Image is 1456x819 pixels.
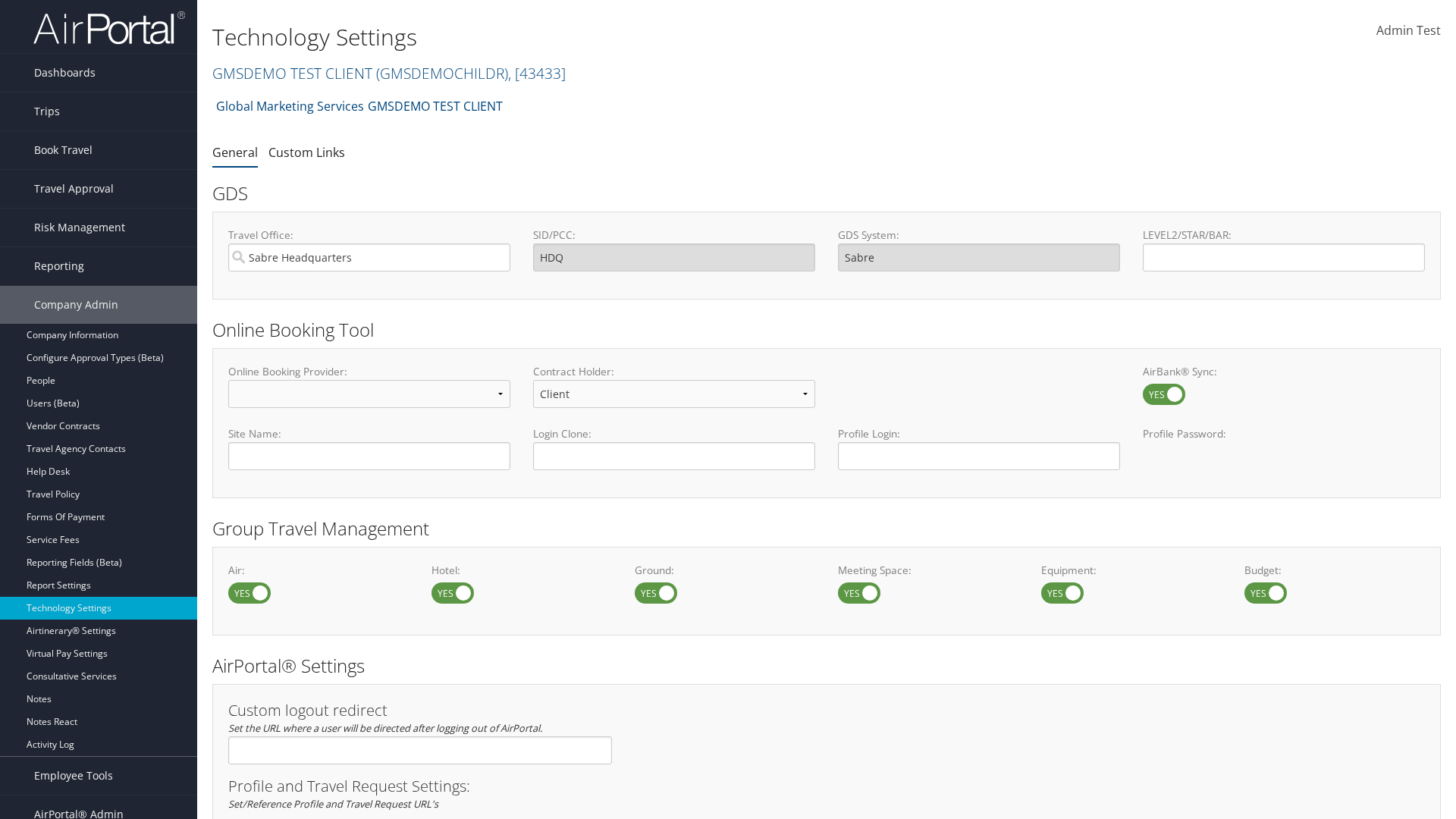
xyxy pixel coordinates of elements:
[635,563,815,578] label: Ground:
[838,442,1120,470] input: Profile Login:
[1143,364,1425,379] label: AirBank® Sync:
[34,757,113,795] span: Employee Tools
[212,516,1441,541] h2: Group Travel Management
[838,563,1018,578] label: Meeting Space:
[1376,22,1441,39] span: Admin Test
[228,227,510,243] label: Travel Office:
[212,180,1429,206] h2: GDS
[212,63,566,83] a: GMSDEMO TEST CLIENT
[228,779,1425,794] h3: Profile and Travel Request Settings:
[212,21,1031,53] h1: Technology Settings
[268,144,345,161] a: Custom Links
[34,54,96,92] span: Dashboards
[34,209,125,246] span: Risk Management
[34,131,93,169] span: Book Travel
[228,364,510,379] label: Online Booking Provider:
[212,144,258,161] a: General
[33,10,185,45] img: airportal-logo.png
[1143,426,1425,469] label: Profile Password:
[228,797,438,811] em: Set/Reference Profile and Travel Request URL's
[1143,227,1425,243] label: LEVEL2/STAR/BAR:
[1244,563,1425,578] label: Budget:
[228,563,409,578] label: Air:
[533,426,815,441] label: Login Clone:
[34,170,114,208] span: Travel Approval
[216,91,364,121] a: Global Marketing Services
[34,286,118,324] span: Company Admin
[1143,384,1185,405] label: AirBank® Sync
[838,426,1120,469] label: Profile Login:
[228,721,542,735] em: Set the URL where a user will be directed after logging out of AirPortal.
[533,227,815,243] label: SID/PCC:
[376,63,508,83] span: ( GMSDEMOCHILDR )
[212,653,1441,679] h2: AirPortal® Settings
[431,563,612,578] label: Hotel:
[533,364,815,379] label: Contract Holder:
[228,703,612,718] h3: Custom logout redirect
[368,91,503,121] a: GMSDEMO TEST CLIENT
[34,93,60,130] span: Trips
[508,63,566,83] span: , [ 43433 ]
[838,227,1120,243] label: GDS System:
[1041,563,1222,578] label: Equipment:
[34,247,84,285] span: Reporting
[1376,8,1441,55] a: Admin Test
[228,426,510,441] label: Site Name:
[212,317,1441,343] h2: Online Booking Tool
